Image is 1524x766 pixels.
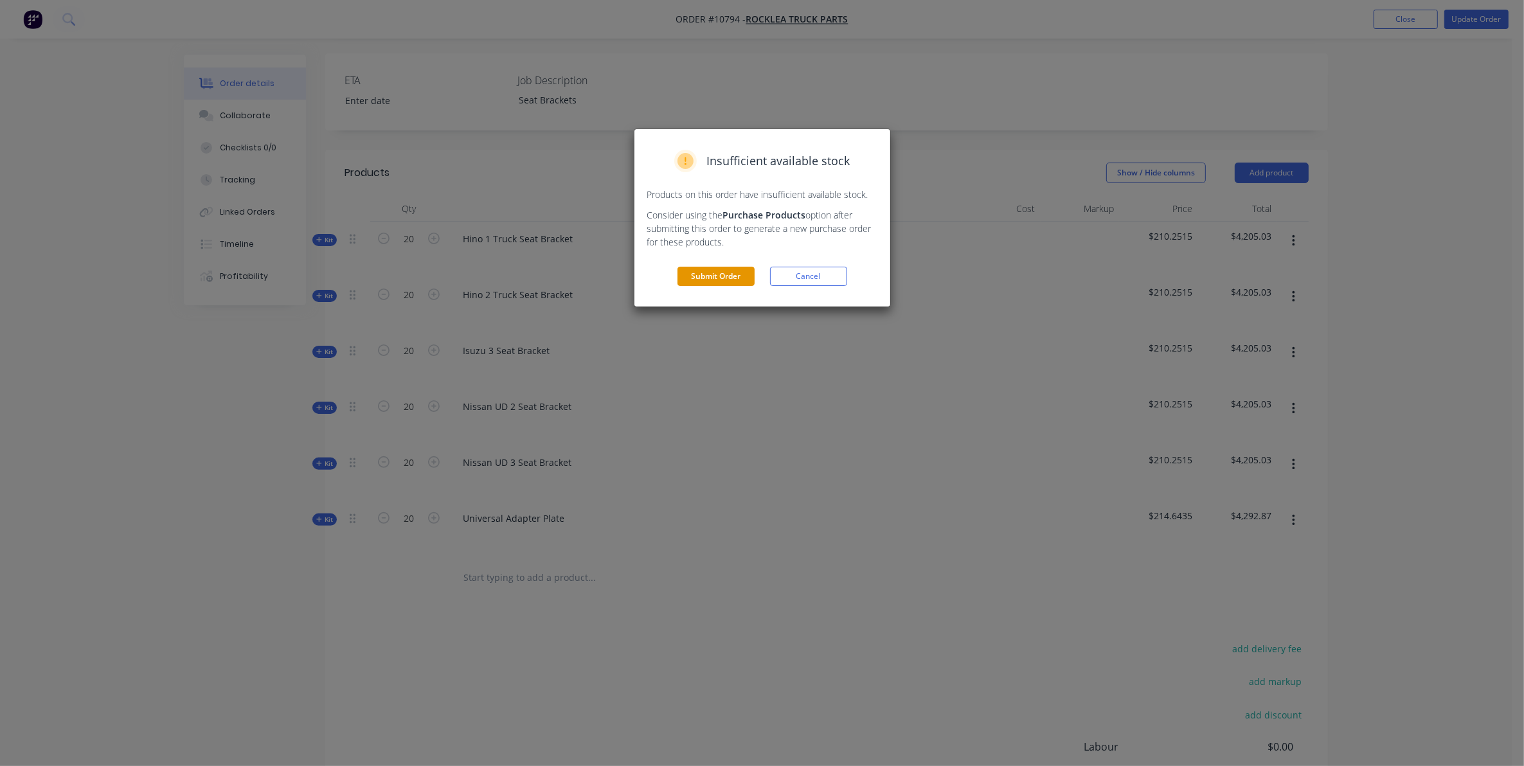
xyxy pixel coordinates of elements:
[770,267,847,286] button: Cancel
[707,152,850,170] span: Insufficient available stock
[647,188,877,201] p: Products on this order have insufficient available stock.
[677,267,755,286] button: Submit Order
[723,209,806,221] strong: Purchase Products
[647,208,877,249] p: Consider using the option after submitting this order to generate a new purchase order for these ...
